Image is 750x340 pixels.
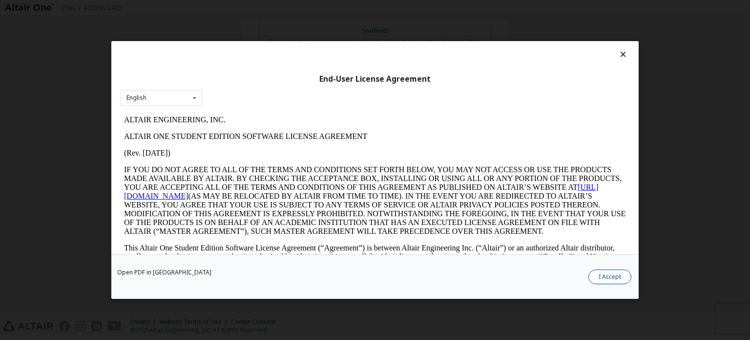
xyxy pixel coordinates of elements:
p: This Altair One Student Edition Software License Agreement (“Agreement”) is between Altair Engine... [4,132,506,167]
button: I Accept [588,270,631,284]
p: ALTAIR ONE STUDENT EDITION SOFTWARE LICENSE AGREEMENT [4,21,506,29]
a: [URL][DOMAIN_NAME] [4,71,479,89]
p: IF YOU DO NOT AGREE TO ALL OF THE TERMS AND CONDITIONS SET FORTH BELOW, YOU MAY NOT ACCESS OR USE... [4,54,506,124]
div: End-User License Agreement [120,74,630,84]
p: (Rev. [DATE]) [4,37,506,46]
p: ALTAIR ENGINEERING, INC. [4,4,506,13]
a: Open PDF in [GEOGRAPHIC_DATA] [117,270,211,275]
div: English [126,95,146,101]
